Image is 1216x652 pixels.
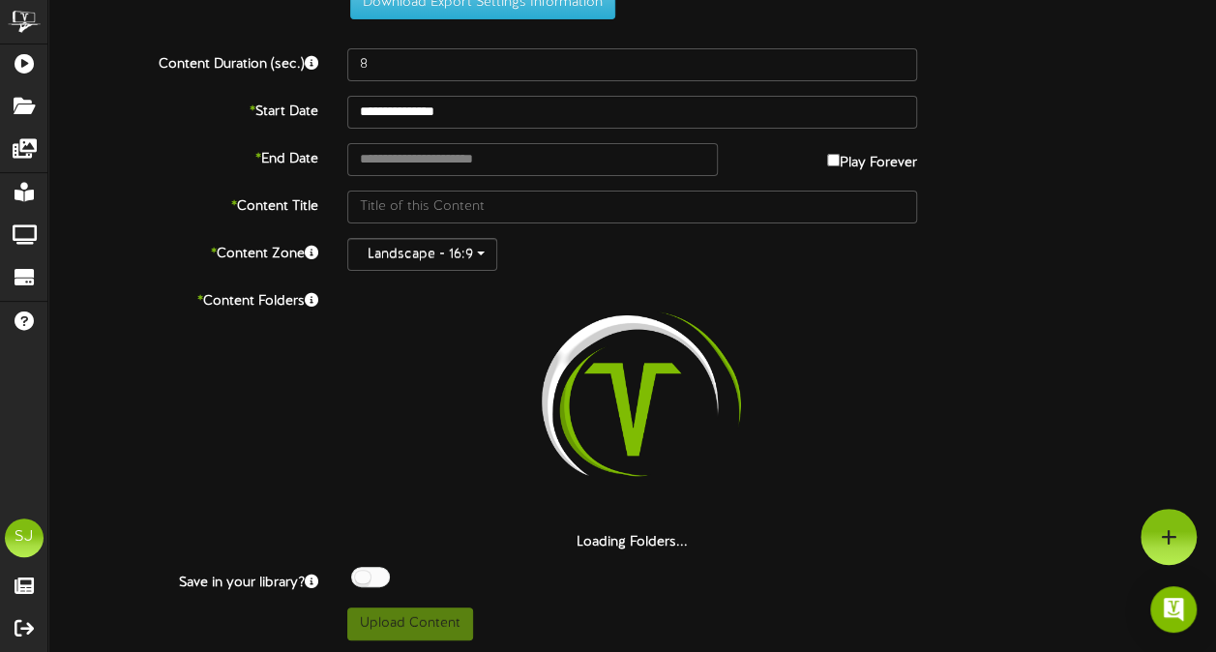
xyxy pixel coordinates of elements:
[34,238,333,264] label: Content Zone
[347,191,917,223] input: Title of this Content
[827,143,917,173] label: Play Forever
[577,535,688,549] strong: Loading Folders...
[34,143,333,169] label: End Date
[1150,586,1197,633] div: Open Intercom Messenger
[5,519,44,557] div: SJ
[34,285,333,311] label: Content Folders
[34,96,333,122] label: Start Date
[347,608,473,640] button: Upload Content
[34,48,333,74] label: Content Duration (sec.)
[827,154,840,166] input: Play Forever
[34,567,333,593] label: Save in your library?
[347,238,497,271] button: Landscape - 16:9
[509,285,756,533] img: loading-spinner-2.png
[34,191,333,217] label: Content Title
